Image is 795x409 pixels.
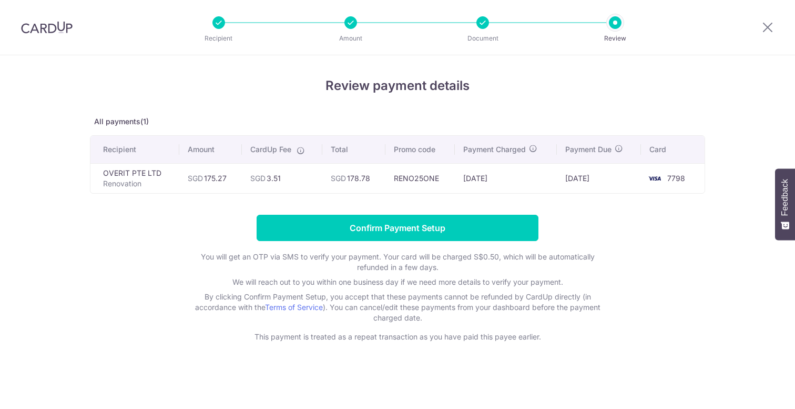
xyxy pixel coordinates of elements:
p: We will reach out to you within one business day if we need more details to verify your payment. [187,277,608,287]
p: You will get an OTP via SMS to verify your payment. Your card will be charged S$0.50, which will ... [187,252,608,273]
p: Renovation [103,178,171,189]
a: Terms of Service [265,303,323,312]
th: Recipient [90,136,179,163]
p: Amount [312,33,390,44]
td: [DATE] [557,163,640,193]
p: By clicking Confirm Payment Setup, you accept that these payments cannot be refunded by CardUp di... [187,292,608,323]
p: Review [576,33,654,44]
span: Payment Charged [463,144,526,155]
p: All payments(1) [90,116,705,127]
span: CardUp Fee [250,144,291,155]
h4: Review payment details [90,76,705,95]
span: SGD [188,174,203,183]
td: 175.27 [179,163,242,193]
p: Recipient [180,33,258,44]
td: 178.78 [322,163,385,193]
td: [DATE] [455,163,557,193]
button: Feedback - Show survey [775,168,795,240]
img: CardUp [21,21,73,34]
span: 7798 [667,174,685,183]
span: Feedback [780,179,790,216]
span: SGD [331,174,346,183]
p: This payment is treated as a repeat transaction as you have paid this payee earlier. [187,332,608,342]
th: Promo code [385,136,455,163]
td: OVERIT PTE LTD [90,163,179,193]
td: 3.51 [242,163,322,193]
span: SGD [250,174,266,183]
img: <span class="translation_missing" title="translation missing: en.account_steps.new_confirm_form.b... [644,172,665,185]
p: Document [444,33,522,44]
input: Confirm Payment Setup [257,215,538,241]
span: Payment Due [565,144,611,155]
th: Card [641,136,705,163]
td: RENO25ONE [385,163,455,193]
th: Total [322,136,385,163]
th: Amount [179,136,242,163]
